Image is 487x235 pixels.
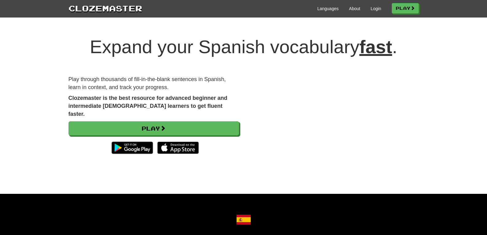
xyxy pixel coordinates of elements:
a: Play [69,121,239,135]
a: Play [392,3,419,14]
h1: Expand your Spanish vocabulary . [69,37,419,57]
img: Download_on_the_App_Store_Badge_US-UK_135x40-25178aeef6eb6b83b96f5f2d004eda3bffbb37122de64afbaef7... [157,142,199,154]
a: Login [371,6,381,12]
a: Languages [317,6,339,12]
p: Play through thousands of fill-in-the-blank sentences in Spanish, learn in context, and track you... [69,76,239,91]
img: Get it on Google Play [108,139,156,157]
a: About [349,6,360,12]
u: fast [359,37,392,57]
strong: Clozemaster is the best resource for advanced beginner and intermediate [DEMOGRAPHIC_DATA] learne... [69,95,227,117]
a: Clozemaster [69,2,142,14]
